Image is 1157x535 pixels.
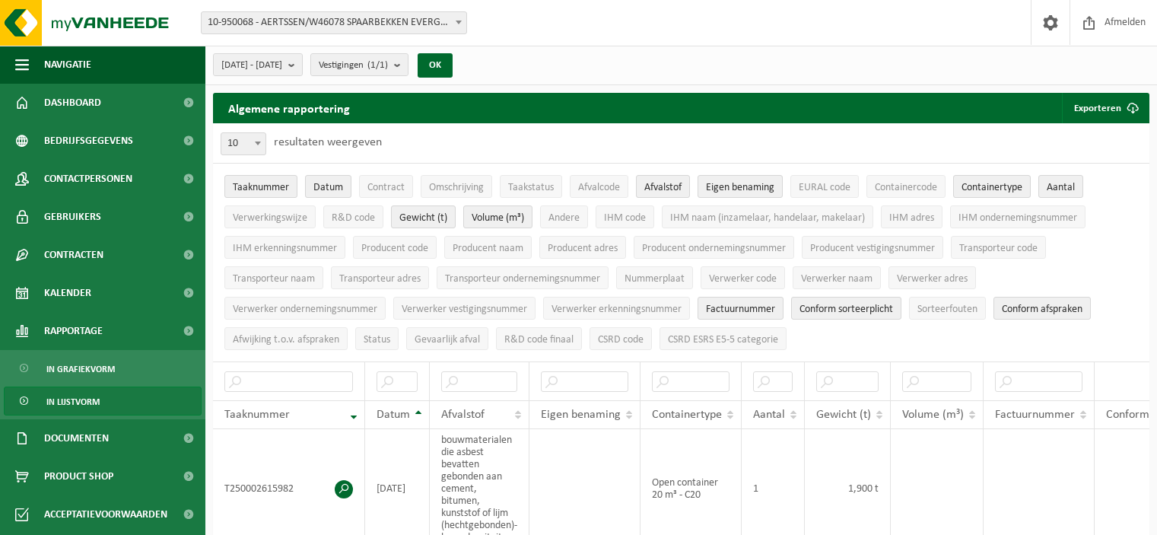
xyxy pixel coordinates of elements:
[310,53,408,76] button: Vestigingen(1/1)
[810,243,935,254] span: Producent vestigingsnummer
[799,182,850,193] span: EURAL code
[642,243,786,254] span: Producent ondernemingsnummer
[367,60,388,70] count: (1/1)
[44,84,101,122] span: Dashboard
[799,304,893,315] span: Conform sorteerplicht
[551,304,682,315] span: Verwerker erkenningsnummer
[399,212,447,224] span: Gewicht (t)
[421,175,492,198] button: OmschrijvingOmschrijving: Activate to sort
[951,236,1046,259] button: Transporteur codeTransporteur code: Activate to sort
[816,409,871,421] span: Gewicht (t)
[902,409,964,421] span: Volume (m³)
[1047,182,1075,193] span: Aantal
[332,212,375,224] span: R&D code
[406,327,488,350] button: Gevaarlijk afval : Activate to sort
[644,182,682,193] span: Afvalstof
[959,243,1038,254] span: Transporteur code
[570,175,628,198] button: AfvalcodeAfvalcode: Activate to sort
[323,205,383,228] button: R&D codeR&amp;D code: Activate to sort
[339,273,421,285] span: Transporteur adres
[668,334,778,346] span: CSRD ESRS E5-5 categorie
[213,53,303,76] button: [DATE] - [DATE]
[44,457,113,495] span: Product Shop
[46,355,115,384] span: In grafiekvorm
[213,93,365,123] h2: Algemene rapportering
[897,273,968,285] span: Verwerker adres
[539,236,626,259] button: Producent adresProducent adres: Activate to sort
[377,409,410,421] span: Datum
[453,243,523,254] span: Producent naam
[44,122,133,160] span: Bedrijfsgegevens
[953,175,1031,198] button: ContainertypeContainertype: Activate to sort
[889,212,934,224] span: IHM adres
[429,182,484,193] span: Omschrijving
[224,236,345,259] button: IHM erkenningsnummerIHM erkenningsnummer: Activate to sort
[44,419,109,457] span: Documenten
[875,182,937,193] span: Containercode
[233,273,315,285] span: Transporteur naam
[670,212,865,224] span: IHM naam (inzamelaar, handelaar, makelaar)
[44,274,91,312] span: Kalender
[233,212,307,224] span: Verwerkingswijze
[233,334,339,346] span: Afwijking t.o.v. afspraken
[4,387,202,416] a: In lijstvorm
[917,304,977,315] span: Sorteerfouten
[441,409,485,421] span: Afvalstof
[355,327,399,350] button: StatusStatus: Activate to sort
[625,273,685,285] span: Nummerplaat
[500,175,562,198] button: TaakstatusTaakstatus: Activate to sort
[660,327,787,350] button: CSRD ESRS E5-5 categorieCSRD ESRS E5-5 categorie: Activate to sort
[790,175,859,198] button: EURAL codeEURAL code: Activate to sort
[662,205,873,228] button: IHM naam (inzamelaar, handelaar, makelaar)IHM naam (inzamelaar, handelaar, makelaar): Activate to...
[881,205,942,228] button: IHM adresIHM adres: Activate to sort
[540,205,588,228] button: AndereAndere: Activate to sort
[353,236,437,259] button: Producent codeProducent code: Activate to sort
[444,236,532,259] button: Producent naamProducent naam: Activate to sort
[698,175,783,198] button: Eigen benamingEigen benaming: Activate to sort
[44,312,103,350] span: Rapportage
[958,212,1077,224] span: IHM ondernemingsnummer
[224,205,316,228] button: VerwerkingswijzeVerwerkingswijze: Activate to sort
[1062,93,1148,123] button: Exporteren
[44,46,91,84] span: Navigatie
[415,334,480,346] span: Gevaarlijk afval
[596,205,654,228] button: IHM codeIHM code: Activate to sort
[331,266,429,289] button: Transporteur adresTransporteur adres: Activate to sort
[367,182,405,193] span: Contract
[361,243,428,254] span: Producent code
[44,236,103,274] span: Contracten
[319,54,388,77] span: Vestigingen
[508,182,554,193] span: Taakstatus
[224,266,323,289] button: Transporteur naamTransporteur naam: Activate to sort
[221,54,282,77] span: [DATE] - [DATE]
[221,132,266,155] span: 10
[391,205,456,228] button: Gewicht (t)Gewicht (t): Activate to sort
[313,182,343,193] span: Datum
[233,243,337,254] span: IHM erkenningsnummer
[541,409,621,421] span: Eigen benaming
[445,273,600,285] span: Transporteur ondernemingsnummer
[359,175,413,198] button: ContractContract: Activate to sort
[548,243,618,254] span: Producent adres
[364,334,390,346] span: Status
[233,182,289,193] span: Taaknummer
[709,273,777,285] span: Verwerker code
[634,236,794,259] button: Producent ondernemingsnummerProducent ondernemingsnummer: Activate to sort
[706,304,775,315] span: Factuurnummer
[791,297,901,320] button: Conform sorteerplicht : Activate to sort
[801,273,873,285] span: Verwerker naam
[802,236,943,259] button: Producent vestigingsnummerProducent vestigingsnummer: Activate to sort
[44,160,132,198] span: Contactpersonen
[652,409,722,421] span: Containertype
[888,266,976,289] button: Verwerker adresVerwerker adres: Activate to sort
[950,205,1085,228] button: IHM ondernemingsnummerIHM ondernemingsnummer: Activate to sort
[201,11,467,34] span: 10-950068 - AERTSSEN/W46078 SPAARBEKKEN EVERGEM - EVERGEM
[598,334,644,346] span: CSRD code
[636,175,690,198] button: AfvalstofAfvalstof: Activate to sort
[866,175,946,198] button: ContainercodeContainercode: Activate to sort
[393,297,536,320] button: Verwerker vestigingsnummerVerwerker vestigingsnummer: Activate to sort
[543,297,690,320] button: Verwerker erkenningsnummerVerwerker erkenningsnummer: Activate to sort
[909,297,986,320] button: SorteerfoutenSorteerfouten: Activate to sort
[1038,175,1083,198] button: AantalAantal: Activate to sort
[402,304,527,315] span: Verwerker vestigingsnummer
